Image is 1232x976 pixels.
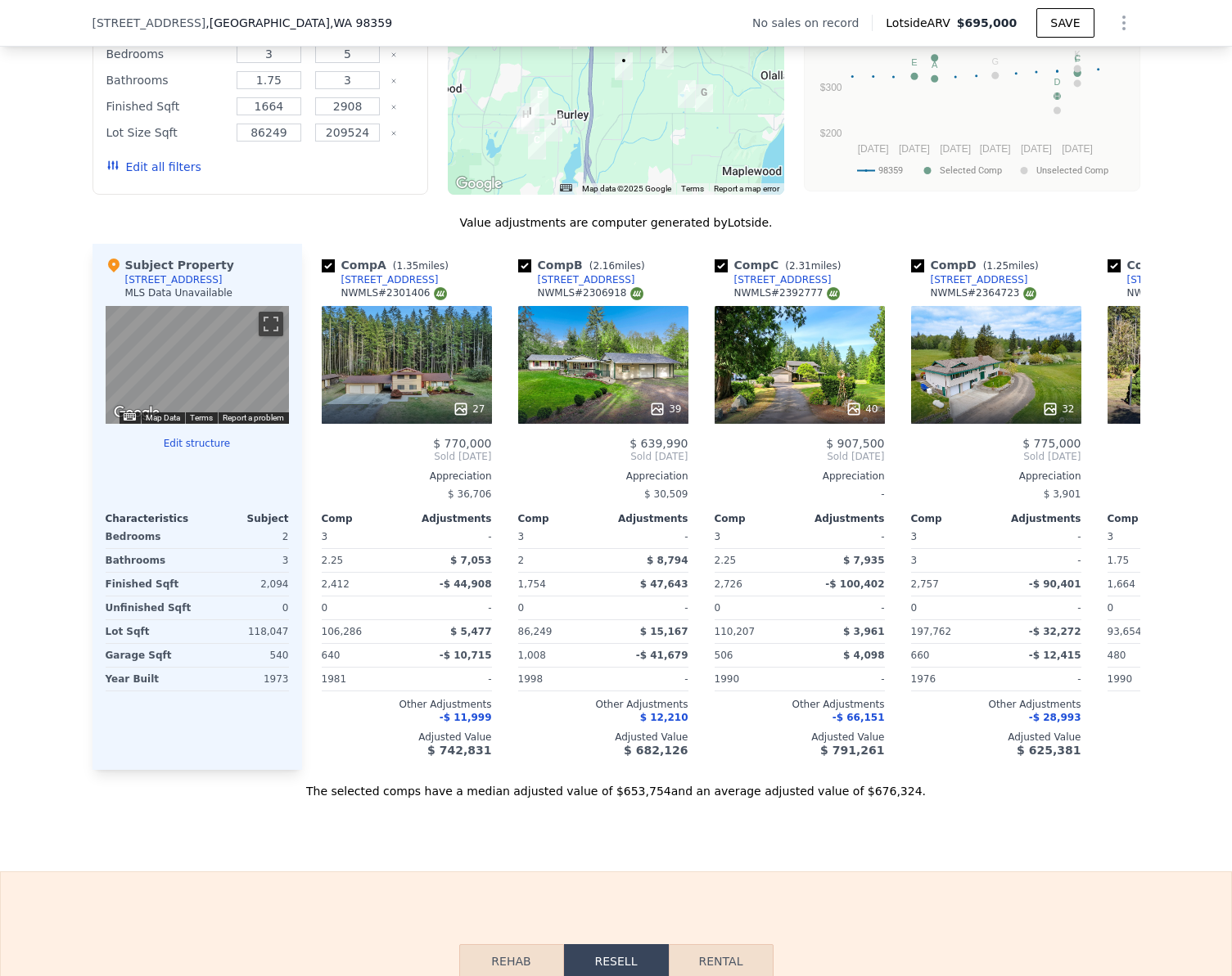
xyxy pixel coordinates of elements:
div: - [803,668,885,690]
div: - [715,483,885,506]
text: A [932,60,938,70]
span: $ 791,261 [820,744,884,757]
span: -$ 32,272 [1029,626,1081,637]
span: Sold [DATE] [322,450,492,463]
div: 1990 [1108,668,1189,690]
span: $ 36,706 [448,488,491,500]
span: Map data ©2025 Google [582,184,671,193]
div: 3 [201,549,289,572]
img: NWMLS Logo [827,287,840,300]
div: Other Adjustments [322,698,492,711]
a: [STREET_ADDRESS] [518,273,635,286]
div: Bathrooms [106,69,227,92]
span: 3 [911,531,918,542]
div: 1990 [715,668,797,690]
button: Keyboard shortcuts [124,413,135,421]
div: Other Adjustments [518,698,688,711]
div: 2 [518,549,600,572]
img: NWMLS Logo [630,287,643,300]
text: $200 [819,128,842,139]
div: Other Adjustments [715,698,885,711]
span: $ 3,901 [1044,488,1081,500]
button: Edit all filters [106,159,201,175]
div: - [1000,596,1081,619]
div: Bedrooms [106,43,227,65]
div: - [607,525,688,548]
div: - [803,525,885,548]
div: 118,047 [201,620,289,643]
a: Terms (opens in new tab) [190,413,213,422]
div: - [410,668,492,690]
div: 2.25 [322,549,404,572]
span: 0 [322,602,328,614]
span: 2.16 [593,260,615,272]
div: [STREET_ADDRESS] [538,273,635,286]
div: Subject [197,512,289,525]
div: Lot Sqft [106,620,194,643]
text: 98359 [878,165,903,176]
div: Appreciation [518,470,688,483]
div: NWMLS # 2364723 [931,286,1036,300]
div: 2,094 [201,573,289,596]
a: Open this area in Google Maps (opens a new window) [452,173,506,195]
span: 0 [715,602,721,614]
div: 193 SW Bachelor Flat Ln [517,106,535,134]
span: 1.25 [986,260,1009,272]
div: Adjusted Value [715,731,885,744]
img: Google [110,403,164,424]
div: Lot Size Sqft [106,121,227,144]
span: 106,286 [322,626,363,637]
text: $300 [819,82,842,93]
span: $ 3,961 [843,626,884,637]
div: Comp [715,512,800,525]
div: 14385 Wild Tree Ave SE [530,87,548,115]
div: 0 [201,596,289,619]
button: SAVE [1036,8,1094,38]
a: [STREET_ADDRESS] [322,273,439,286]
div: Comp [518,512,603,525]
div: - [1000,668,1081,690]
text: [DATE] [898,143,929,155]
div: Other Adjustments [911,698,1081,711]
div: - [410,596,492,619]
span: ( miles) [386,260,455,272]
div: - [607,596,688,619]
span: 3 [715,531,721,542]
div: 1976 [911,668,993,690]
div: 1998 [518,668,600,690]
a: [STREET_ADDRESS] [715,273,832,286]
div: Appreciation [322,470,492,483]
span: -$ 28,993 [1029,712,1081,723]
div: Adjusted Value [322,731,492,744]
span: 1,008 [518,650,546,661]
span: $ 30,509 [644,488,688,500]
span: $ 7,935 [843,555,884,566]
span: $ 770,000 [433,437,491,450]
div: Garage Sqft [106,644,194,667]
span: 0 [1108,602,1114,614]
div: [STREET_ADDRESS] [1127,273,1225,286]
a: Report a problem [223,413,284,422]
div: Appreciation [911,470,1081,483]
div: 14229 Fagerud Rd SE [678,80,696,108]
div: Adjustments [407,512,492,525]
div: - [803,596,885,619]
div: MLS Data Unavailable [125,286,233,299]
text: B [932,38,937,48]
div: Characteristics [106,512,197,525]
span: $ 7,053 [450,555,491,566]
div: Finished Sqft [106,573,194,596]
button: Clear [390,104,397,110]
span: 93,654 [1108,626,1142,637]
div: Map [106,306,289,424]
span: ( miles) [778,260,847,272]
span: $ 639,990 [630,437,688,450]
span: 86,249 [518,626,553,637]
text: E [911,57,917,67]
span: 3 [518,531,525,542]
button: Toggle fullscreen view [259,312,283,336]
span: , WA 98359 [330,16,392,29]
div: 39 [649,401,681,417]
div: Year Built [106,668,194,690]
span: 1.35 [397,260,419,272]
